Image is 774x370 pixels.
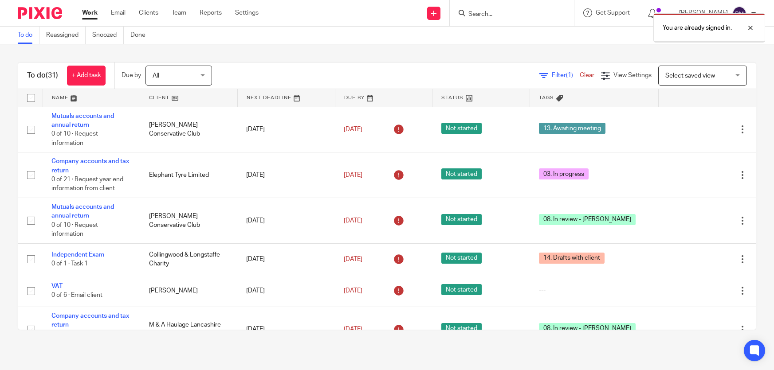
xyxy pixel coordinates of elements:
td: M & A Haulage Lancashire Limited [140,307,238,352]
span: [DATE] [344,126,362,132]
span: Not started [441,214,482,225]
span: 08. In review - [PERSON_NAME] [539,323,636,334]
span: [DATE] [344,288,362,294]
span: View Settings [613,72,652,78]
a: Clients [139,8,158,17]
span: Not started [441,253,482,264]
a: Reassigned [46,27,86,44]
td: [DATE] [237,275,335,307]
td: [PERSON_NAME] Conservative Club [140,198,238,244]
p: Due by [122,71,141,80]
span: Filter [552,72,580,78]
span: Not started [441,323,482,334]
td: Elephant Tyre Limited [140,152,238,198]
a: Reports [200,8,222,17]
a: Company accounts and tax return [51,313,129,328]
span: 0 of 1 · Task 1 [51,261,88,267]
a: To do [18,27,39,44]
span: 08. In review - [PERSON_NAME] [539,214,636,225]
span: 0 of 21 · Request year end information from client [51,176,123,192]
span: 0 of 10 · Request information [51,131,98,146]
td: [DATE] [237,152,335,198]
a: Mutuals accounts and annual return [51,204,114,219]
img: svg%3E [732,6,746,20]
span: 03. In progress [539,168,589,179]
a: Independent Exam [51,252,104,258]
a: Team [172,8,186,17]
div: --- [539,286,650,295]
span: 0 of 10 · Request information [51,222,98,238]
td: [DATE] [237,243,335,275]
span: (31) [46,72,58,79]
span: 13. Awaiting meeting [539,123,605,134]
span: Select saved view [665,73,715,79]
a: Done [130,27,152,44]
span: Not started [441,284,482,295]
td: [DATE] [237,307,335,352]
td: [DATE] [237,107,335,152]
span: [DATE] [344,172,362,178]
a: Mutuals accounts and annual return [51,113,114,128]
a: Email [111,8,126,17]
td: [DATE] [237,198,335,244]
span: (1) [566,72,573,78]
a: Settings [235,8,259,17]
a: Clear [580,72,594,78]
a: VAT [51,283,63,289]
img: Pixie [18,7,62,19]
span: Not started [441,123,482,134]
span: Not started [441,168,482,179]
span: 14. Drafts with client [539,253,605,264]
span: All [153,73,159,79]
span: [DATE] [344,256,362,262]
td: [PERSON_NAME] Conservative Club [140,107,238,152]
td: [PERSON_NAME] [140,275,238,307]
a: Company accounts and tax return [51,158,129,173]
a: Work [82,8,98,17]
span: [DATE] [344,326,362,332]
a: + Add task [67,66,106,86]
span: [DATE] [344,218,362,224]
p: You are already signed in. [663,23,732,32]
span: Tags [539,95,554,100]
h1: To do [27,71,58,80]
a: Snoozed [92,27,124,44]
span: 0 of 6 · Email client [51,292,102,299]
td: Collingwood & Longstaffe Charity [140,243,238,275]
